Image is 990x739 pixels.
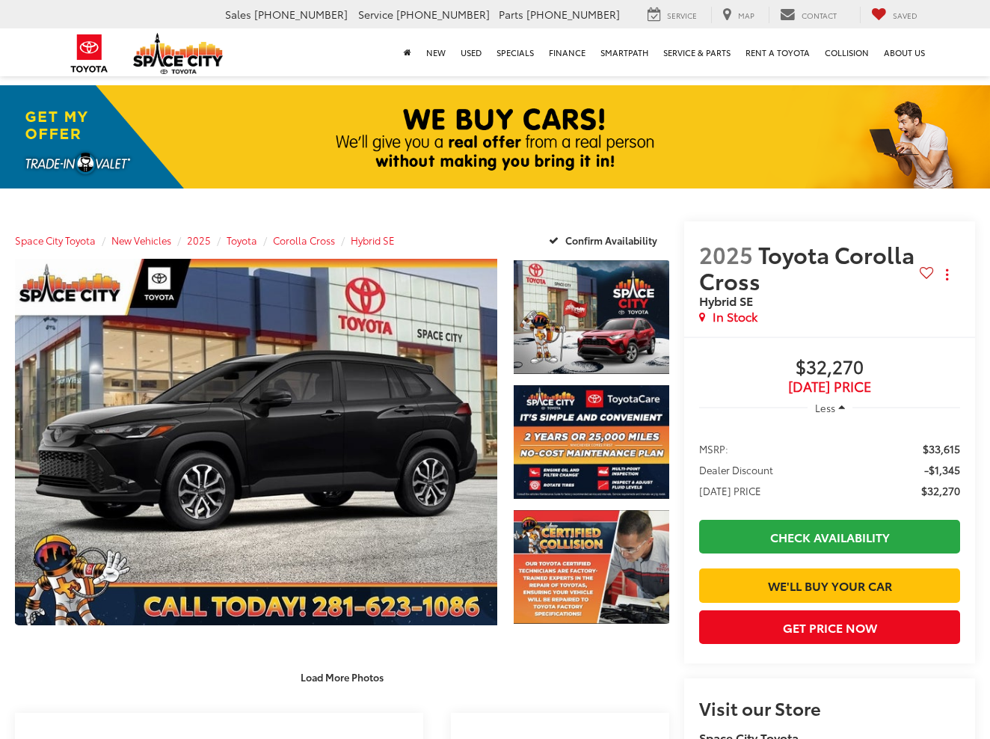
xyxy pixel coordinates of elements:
[817,28,876,76] a: Collision
[738,10,754,21] span: Map
[667,10,697,21] span: Service
[593,28,656,76] a: SmartPath
[111,233,171,247] a: New Vehicles
[699,357,960,379] span: $32,270
[923,441,960,456] span: $33,615
[512,260,671,373] img: 2025 Toyota Corolla Cross Hybrid SE
[499,7,523,22] span: Parts
[514,509,669,625] a: Expand Photo 3
[290,663,394,690] button: Load More Photos
[699,520,960,554] a: Check Availability
[273,233,335,247] a: Corolla Cross
[358,7,393,22] span: Service
[924,462,960,477] span: -$1,345
[514,384,669,500] a: Expand Photo 2
[815,401,835,414] span: Less
[541,28,593,76] a: Finance
[396,28,419,76] a: Home
[769,7,848,23] a: Contact
[396,7,490,22] span: [PHONE_NUMBER]
[699,698,960,717] h2: Visit our Store
[10,257,502,627] img: 2025 Toyota Corolla Cross Hybrid SE
[61,29,117,78] img: Toyota
[489,28,541,76] a: Specials
[133,33,223,74] img: Space City Toyota
[225,7,251,22] span: Sales
[514,259,669,375] a: Expand Photo 1
[227,233,257,247] a: Toyota
[699,379,960,394] span: [DATE] Price
[254,7,348,22] span: [PHONE_NUMBER]
[512,386,671,499] img: 2025 Toyota Corolla Cross Hybrid SE
[860,7,929,23] a: My Saved Vehicles
[656,28,738,76] a: Service & Parts
[699,441,728,456] span: MSRP:
[808,394,852,421] button: Less
[512,511,671,624] img: 2025 Toyota Corolla Cross Hybrid SE
[699,292,753,309] span: Hybrid SE
[351,233,395,247] a: Hybrid SE
[711,7,766,23] a: Map
[541,227,670,253] button: Confirm Availability
[15,233,96,247] a: Space City Toyota
[893,10,917,21] span: Saved
[699,610,960,644] button: Get Price Now
[699,238,914,296] span: Toyota Corolla Cross
[946,269,948,280] span: dropdown dots
[699,483,761,498] span: [DATE] PRICE
[738,28,817,76] a: Rent a Toyota
[699,462,773,477] span: Dealer Discount
[713,308,757,325] span: In Stock
[15,259,497,626] a: Expand Photo 0
[699,238,753,270] span: 2025
[187,233,211,247] a: 2025
[453,28,489,76] a: Used
[934,262,960,288] button: Actions
[921,483,960,498] span: $32,270
[876,28,932,76] a: About Us
[526,7,620,22] span: [PHONE_NUMBER]
[802,10,837,21] span: Contact
[565,233,657,247] span: Confirm Availability
[419,28,453,76] a: New
[636,7,708,23] a: Service
[699,568,960,602] a: We'll Buy Your Car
